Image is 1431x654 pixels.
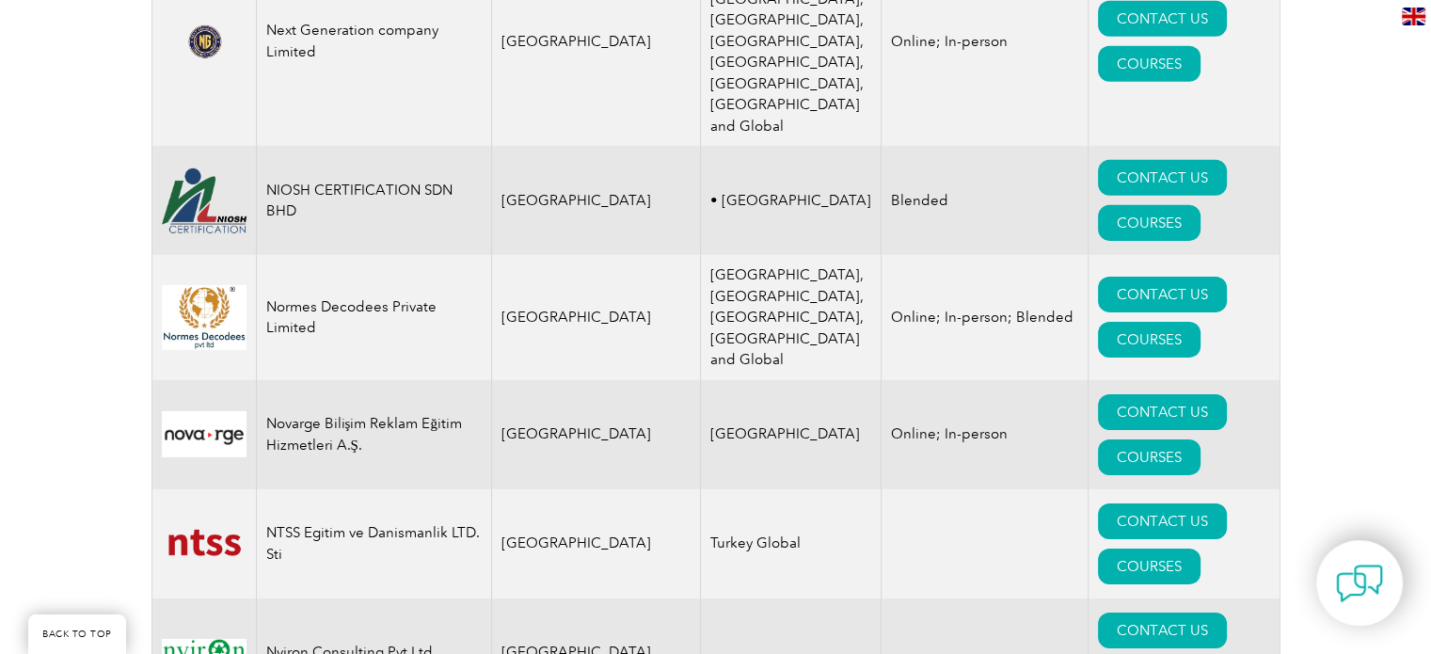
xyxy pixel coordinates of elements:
[28,614,126,654] a: BACK TO TOP
[1098,613,1227,648] a: CONTACT US
[701,146,882,255] td: • [GEOGRAPHIC_DATA]
[162,285,246,349] img: e7b63985-9dc1-ec11-983f-002248d3b10e-logo.png
[256,146,491,255] td: NIOSH CERTIFICATION SDN BHD
[162,11,246,72] img: 702e9b5a-1e04-f011-bae3-00224896f61f-logo.png
[1098,160,1227,196] a: CONTACT US
[1336,560,1383,607] img: contact-chat.png
[256,380,491,489] td: Novarge Bilişim Reklam Eğitim Hizmetleri A.Ş.
[1098,46,1200,82] a: COURSES
[1098,439,1200,475] a: COURSES
[701,255,882,380] td: [GEOGRAPHIC_DATA], [GEOGRAPHIC_DATA], [GEOGRAPHIC_DATA], [GEOGRAPHIC_DATA] and Global
[1098,503,1227,539] a: CONTACT US
[162,411,246,457] img: 57350245-2fe8-ed11-8848-002248156329-logo.jpg
[1402,8,1425,25] img: en
[701,489,882,598] td: Turkey Global
[256,255,491,380] td: Normes Decodees Private Limited
[882,380,1089,489] td: Online; In-person
[882,146,1089,255] td: Blended
[882,255,1089,380] td: Online; In-person; Blended
[1098,394,1227,430] a: CONTACT US
[256,489,491,598] td: NTSS Egitim ve Danismanlik LTD. Sti
[491,380,701,489] td: [GEOGRAPHIC_DATA]
[1098,1,1227,37] a: CONTACT US
[1098,322,1200,358] a: COURSES
[162,526,246,562] img: bab05414-4b4d-ea11-a812-000d3a79722d-logo.png
[491,146,701,255] td: [GEOGRAPHIC_DATA]
[162,168,246,233] img: 1c6ae324-6e1b-ec11-b6e7-002248185d5d-logo.png
[1098,549,1200,584] a: COURSES
[491,255,701,380] td: [GEOGRAPHIC_DATA]
[701,380,882,489] td: [GEOGRAPHIC_DATA]
[1098,205,1200,241] a: COURSES
[491,489,701,598] td: [GEOGRAPHIC_DATA]
[1098,277,1227,312] a: CONTACT US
